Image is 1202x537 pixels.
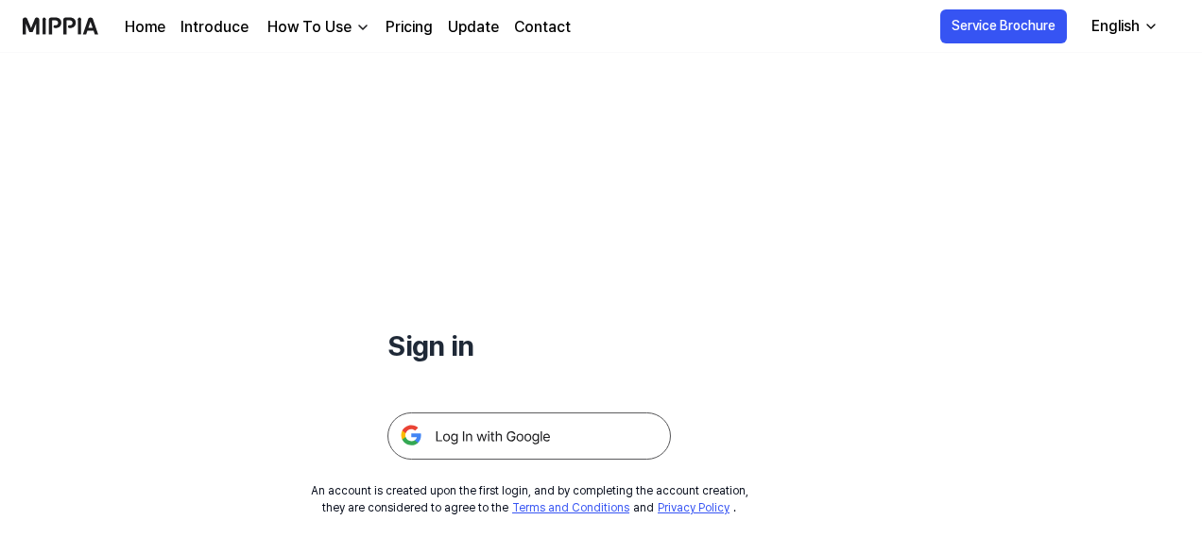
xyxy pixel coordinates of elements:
button: Service Brochure [940,9,1067,43]
button: English [1076,8,1170,45]
a: Pricing [386,16,433,39]
a: Home [125,16,165,39]
div: How To Use [264,16,355,39]
img: 구글 로그인 버튼 [387,412,671,460]
div: An account is created upon the first login, and by completing the account creation, they are cons... [311,482,748,516]
a: Introduce [180,16,249,39]
a: Terms and Conditions [512,501,629,514]
a: Privacy Policy [658,501,730,514]
div: English [1088,15,1143,38]
img: down [355,20,370,35]
h1: Sign in [387,325,671,367]
button: How To Use [264,16,370,39]
a: Contact [514,16,571,39]
a: Update [448,16,499,39]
